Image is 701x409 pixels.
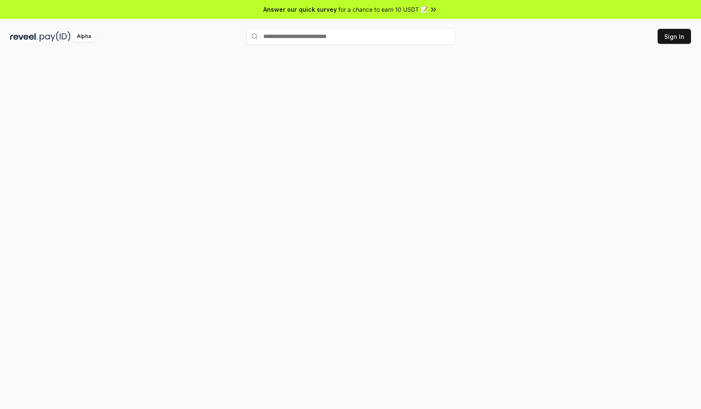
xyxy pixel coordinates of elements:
[263,5,337,14] span: Answer our quick survey
[10,31,38,42] img: reveel_dark
[658,29,691,44] button: Sign In
[40,31,71,42] img: pay_id
[338,5,428,14] span: for a chance to earn 10 USDT 📝
[72,31,96,42] div: Alpha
